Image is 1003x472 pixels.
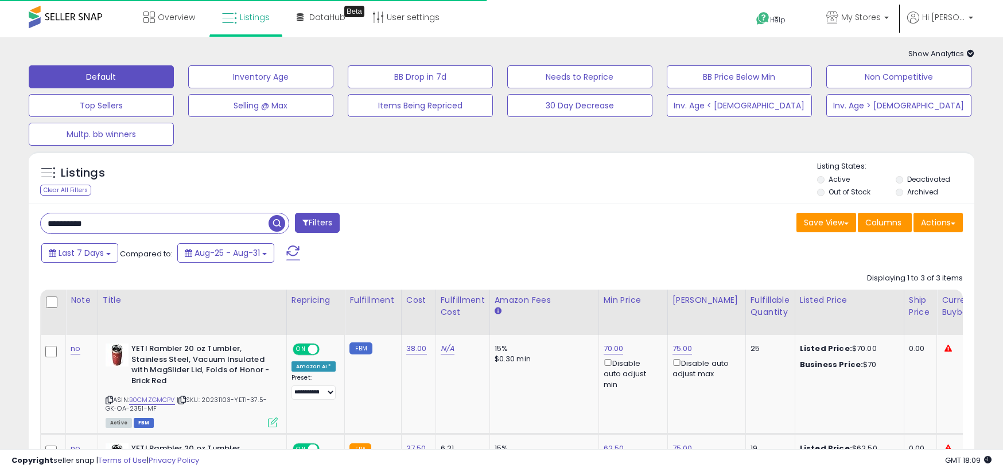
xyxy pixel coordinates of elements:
b: YETI Rambler 20 oz Tumbler, Stainless Steel, Vacuum Insulated with MagSlider Lid, Folds of Honor ... [131,344,271,389]
b: Business Price: [800,359,863,370]
div: Note [71,294,93,306]
a: 38.00 [406,343,427,354]
span: All listings currently available for purchase on Amazon [106,418,132,428]
button: Last 7 Days [41,243,118,263]
div: 6.21 [441,443,481,454]
small: FBA [349,443,371,456]
div: $62.50 [800,443,895,454]
a: 75.00 [672,443,693,454]
div: Min Price [604,294,663,306]
small: Amazon Fees. [495,306,501,317]
div: 15% [495,344,590,354]
div: $70.00 [800,344,895,354]
button: Multp. bb winners [29,123,174,146]
div: Amazon Fees [495,294,594,306]
div: 25 [751,344,786,354]
span: Compared to: [120,248,173,259]
button: Inv. Age < [DEMOGRAPHIC_DATA] [667,94,812,117]
button: Aug-25 - Aug-31 [177,243,274,263]
div: Repricing [291,294,340,306]
span: Columns [865,217,901,228]
span: Hi [PERSON_NAME] [922,11,965,23]
button: Needs to Reprice [507,65,652,88]
span: Aug-25 - Aug-31 [195,247,260,259]
span: Show Analytics [908,48,974,59]
div: seller snap | | [11,455,199,466]
button: Inv. Age > [DEMOGRAPHIC_DATA] [826,94,971,117]
div: Clear All Filters [40,185,91,196]
div: Displaying 1 to 3 of 3 items [867,273,963,284]
a: Terms of Use [98,455,147,466]
a: Privacy Policy [149,455,199,466]
a: no [71,343,80,354]
div: 19 [751,443,786,454]
button: Non Competitive [826,65,971,88]
span: OFF [318,345,336,354]
button: Selling @ Max [188,94,333,117]
b: Listed Price: [800,343,852,354]
i: Get Help [756,11,770,26]
span: ON [294,444,308,454]
div: Current Buybox Price [942,294,1001,318]
span: DataHub [309,11,345,23]
a: no [71,443,80,454]
div: Ship Price [909,294,932,318]
div: ASIN: [106,344,278,426]
button: Columns [858,213,912,232]
a: N/A [441,343,454,354]
span: | SKU: 20231103-YETI-37.5-GK-OA-2351-MF [106,395,267,412]
span: ON [294,345,308,354]
button: Items Being Repriced [348,94,493,117]
a: 62.50 [604,443,624,454]
img: 415PrWCdknL._SL40_.jpg [106,344,129,366]
div: Listed Price [800,294,899,306]
label: Active [829,174,850,184]
div: Tooltip anchor [344,6,364,17]
a: 70.00 [604,343,624,354]
p: Listing States: [817,161,974,172]
button: Actions [913,213,963,232]
button: Default [29,65,174,88]
div: Title [103,294,282,306]
span: Help [770,15,786,25]
div: 0.00 [909,344,928,354]
button: Filters [295,213,340,233]
button: Inventory Age [188,65,333,88]
small: FBM [349,342,372,354]
a: Hi [PERSON_NAME] [907,11,973,37]
span: FBM [134,418,154,428]
div: [PERSON_NAME] [672,294,741,306]
div: $70 [800,360,895,370]
span: Last 7 Days [59,247,104,259]
div: Disable auto adjust min [604,357,659,390]
a: B0CMZGMCPV [129,395,175,405]
a: 75.00 [672,343,693,354]
label: Archived [907,187,938,197]
b: Listed Price: [800,443,852,454]
label: Out of Stock [829,187,870,197]
div: Amazon AI * [291,361,336,372]
button: Save View [796,213,856,232]
a: 37.50 [406,443,426,454]
div: Preset: [291,374,336,400]
div: 0.00 [909,443,928,454]
div: 15% [495,443,590,454]
span: My Stores [841,11,881,23]
button: 30 Day Decrease [507,94,652,117]
h5: Listings [61,165,105,181]
div: Fulfillable Quantity [751,294,790,318]
button: BB Drop in 7d [348,65,493,88]
div: Disable auto adjust max [672,357,737,379]
div: Fulfillment [349,294,396,306]
div: Fulfillment Cost [441,294,485,318]
button: Top Sellers [29,94,174,117]
span: Listings [240,11,270,23]
span: Overview [158,11,195,23]
label: Deactivated [907,174,950,184]
button: BB Price Below Min [667,65,812,88]
strong: Copyright [11,455,53,466]
a: Help [747,3,808,37]
div: Cost [406,294,431,306]
div: $0.30 min [495,354,590,364]
span: 2025-09-10 18:09 GMT [945,455,992,466]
